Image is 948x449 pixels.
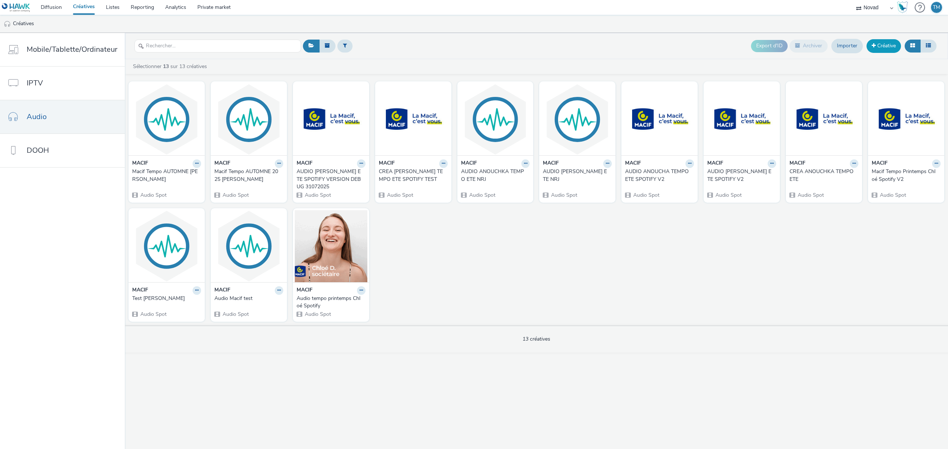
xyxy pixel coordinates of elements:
[705,83,778,155] img: AUDIO CHLOE TEMPO ETE SPOTIFY V2 visual
[214,295,283,302] a: Audio Macif test
[468,192,495,199] span: Audio Spot
[897,1,911,13] a: Hawk Academy
[623,83,696,155] img: AUDIO ANOUCHA TEMPO ETE SPOTIFY V2 visual
[214,168,283,183] a: Macif Tempo AUTOMNE 2025 [PERSON_NAME]
[790,40,828,52] button: Archiver
[163,63,169,70] strong: 13
[295,210,367,282] img: Audio tempo printemps Chloé Spotify visual
[214,159,230,168] strong: MACIF
[461,168,530,183] a: AUDIO ANOUCHKA TEMPO ETE NRJ
[297,168,365,190] a: AUDIO [PERSON_NAME] ETE SPOTIFY VERSION DEBUG 31072025
[140,192,167,199] span: Audio Spot
[933,2,940,13] div: TM
[4,20,11,28] img: audio
[222,192,249,199] span: Audio Spot
[797,192,824,199] span: Audio Spot
[870,83,942,155] img: Macif Tempo Printemps Chloé Spotify V2 visual
[295,83,367,155] img: AUDIO CHLOE TEMPO ETE SPOTIFY VERSION DEBUG 31072025 visual
[872,168,938,183] div: Macif Tempo Printemps Chloé Spotify V2
[872,168,941,183] a: Macif Tempo Printemps Chloé Spotify V2
[27,111,47,122] span: Audio
[632,192,660,199] span: Audio Spot
[132,295,201,302] a: Test [PERSON_NAME]
[297,286,313,295] strong: MACIF
[214,295,280,302] div: Audio Macif test
[27,78,43,88] span: IPTV
[297,295,365,310] a: Audio tempo printemps Chloé Spotify
[297,168,363,190] div: AUDIO [PERSON_NAME] ETE SPOTIFY VERSION DEBUG 31072025
[132,295,198,302] div: Test [PERSON_NAME]
[550,192,577,199] span: Audio Spot
[707,159,723,168] strong: MACIF
[132,168,198,183] div: Macif Tempo AUTOMNE [PERSON_NAME]
[625,159,641,168] strong: MACIF
[872,159,888,168] strong: MACIF
[625,168,694,183] a: AUDIO ANOUCHA TEMPO ETE SPOTIFY V2
[214,168,280,183] div: Macif Tempo AUTOMNE 2025 [PERSON_NAME]
[377,83,450,155] img: CREA CHLOE TEMPO ETE SPOTIFY TEST visual
[304,192,331,199] span: Audio Spot
[788,83,860,155] img: CREA ANOUCHKA TEMPO ETE visual
[222,311,249,318] span: Audio Spot
[132,286,148,295] strong: MACIF
[379,168,445,183] div: CREA [PERSON_NAME] TEMPO ETE SPOTIFY TEST
[297,295,363,310] div: Audio tempo printemps Chloé Spotify
[130,210,203,282] img: Test Paula visual
[130,83,203,155] img: Macif Tempo AUTOMNE Stéphanie visual
[379,159,395,168] strong: MACIF
[543,159,559,168] strong: MACIF
[905,40,921,52] button: Grille
[897,1,908,13] img: Hawk Academy
[140,311,167,318] span: Audio Spot
[134,40,301,53] input: Rechercher...
[920,40,937,52] button: Liste
[386,192,413,199] span: Audio Spot
[543,168,609,183] div: AUDIO [PERSON_NAME] ETE NRJ
[213,210,285,282] img: Audio Macif test visual
[625,168,691,183] div: AUDIO ANOUCHA TEMPO ETE SPOTIFY V2
[132,168,201,183] a: Macif Tempo AUTOMNE [PERSON_NAME]
[543,168,612,183] a: AUDIO [PERSON_NAME] ETE NRJ
[790,159,805,168] strong: MACIF
[790,168,858,183] a: CREA ANOUCHKA TEMPO ETE
[304,311,331,318] span: Audio Spot
[461,159,477,168] strong: MACIF
[2,3,30,12] img: undefined Logo
[459,83,532,155] img: AUDIO ANOUCHKA TEMPO ETE NRJ visual
[379,168,448,183] a: CREA [PERSON_NAME] TEMPO ETE SPOTIFY TEST
[707,168,773,183] div: AUDIO [PERSON_NAME] ETE SPOTIFY V2
[461,168,527,183] div: AUDIO ANOUCHKA TEMPO ETE NRJ
[132,63,210,70] a: Sélectionner sur 13 créatives
[27,44,117,55] span: Mobile/Tablette/Ordinateur
[707,168,776,183] a: AUDIO [PERSON_NAME] ETE SPOTIFY V2
[879,192,906,199] span: Audio Spot
[523,335,550,342] span: 13 créatives
[541,83,614,155] img: AUDIO CHLOE TEMPO ETE NRJ visual
[213,83,285,155] img: Macif Tempo AUTOMNE 2025 Brigitte visual
[715,192,742,199] span: Audio Spot
[831,39,863,53] a: Importer
[751,40,788,52] button: Export d'ID
[132,159,148,168] strong: MACIF
[790,168,855,183] div: CREA ANOUCHKA TEMPO ETE
[297,159,313,168] strong: MACIF
[867,39,901,53] a: Créative
[27,145,49,156] span: DOOH
[214,286,230,295] strong: MACIF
